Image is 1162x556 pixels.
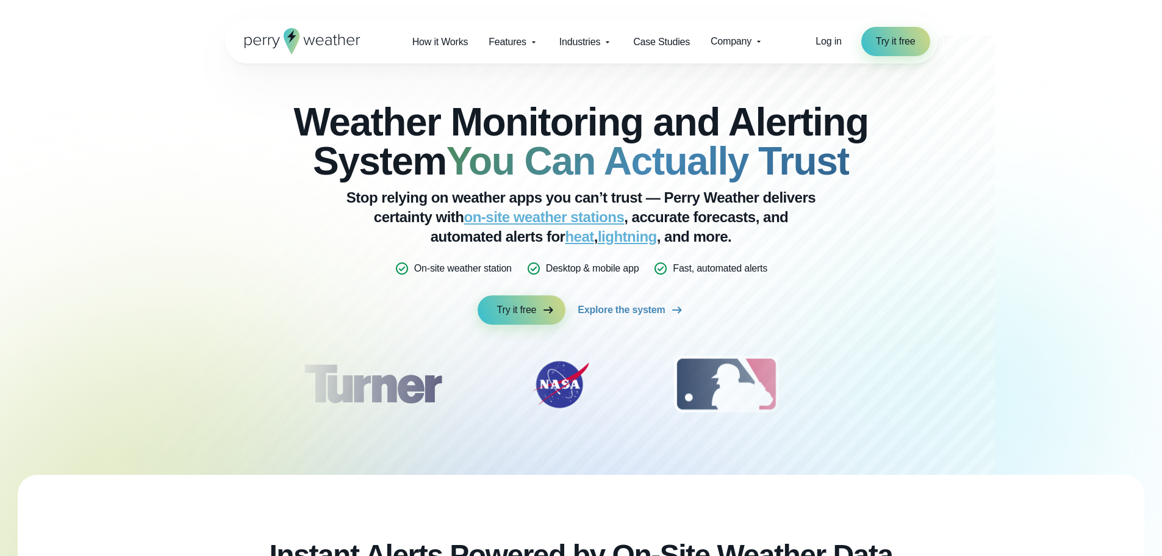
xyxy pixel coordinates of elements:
img: PGA.svg [849,354,947,415]
div: slideshow [286,354,877,421]
img: Turner-Construction_1.svg [285,354,459,415]
div: 4 of 12 [849,354,947,415]
a: lightning [598,228,657,245]
img: MLB.svg [662,354,791,415]
a: heat [565,228,594,245]
div: 2 of 12 [518,354,603,415]
h2: Weather Monitoring and Alerting System [286,103,877,181]
span: Explore the system [578,303,665,317]
span: Try it free [497,303,537,317]
a: on-site weather stations [464,209,625,225]
span: How it Works [412,35,468,49]
span: Features [489,35,526,49]
p: Desktop & mobile app [546,261,639,276]
a: Try it free [478,295,566,325]
a: How it Works [402,29,479,54]
a: Try it free [861,27,930,56]
a: Case Studies [623,29,700,54]
span: Log in [816,36,841,46]
a: Log in [816,34,841,49]
img: NASA.svg [518,354,603,415]
div: 1 of 12 [285,354,459,415]
span: Company [711,34,751,49]
span: Industries [559,35,600,49]
p: Fast, automated alerts [673,261,767,276]
p: On-site weather station [414,261,512,276]
a: Explore the system [578,295,684,325]
div: 3 of 12 [662,354,791,415]
span: Case Studies [633,35,690,49]
strong: You Can Actually Trust [447,139,849,183]
p: Stop relying on weather apps you can’t trust — Perry Weather delivers certainty with , accurate f... [337,188,825,247]
span: Try it free [876,34,916,49]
